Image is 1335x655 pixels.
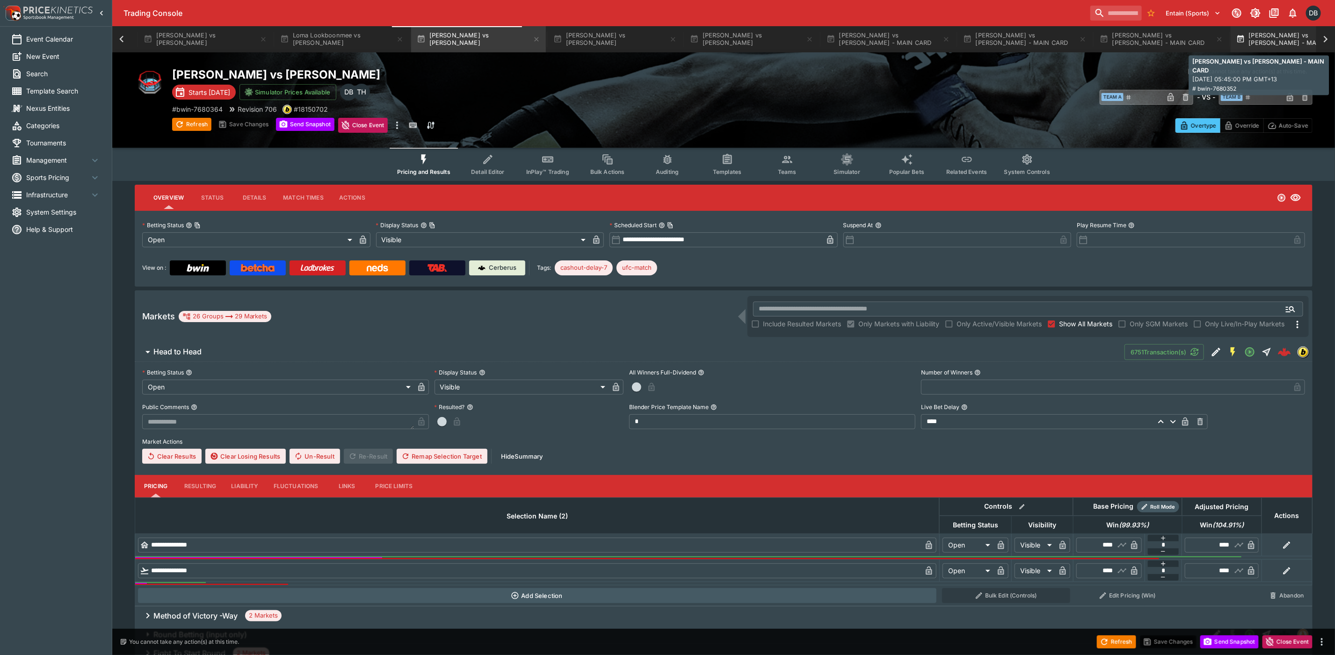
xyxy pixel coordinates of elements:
p: Overtype [1191,121,1216,130]
div: Start From [1175,118,1313,133]
label: View on : [142,260,166,275]
span: Teams [778,168,797,175]
button: Daniel Beswick [1303,3,1324,23]
button: Resulting [177,475,224,497]
h6: Method of Victory -Way [153,611,238,621]
a: c5061bd5-337f-4c6b-bad4-e64a25a52e7f [1275,343,1294,361]
img: Sportsbook Management [23,15,74,20]
span: Only SGM Markets [1130,319,1188,329]
span: Help & Support [26,224,101,234]
div: Visible [435,380,609,395]
button: Edit Pricing (Win) [1076,588,1179,603]
button: [PERSON_NAME] vs [PERSON_NAME] - MAIN CARD [958,26,1092,52]
h2: Copy To Clipboard [172,67,742,82]
button: Override [1220,118,1263,133]
img: bwin [1298,347,1308,357]
button: Round Betting (input only) [135,625,1208,644]
div: Base Pricing [1089,501,1137,512]
button: Un-Result [290,449,340,464]
div: Trading Console [123,8,1087,18]
span: Related Events [946,168,987,175]
p: Play Resume Time [1077,221,1126,229]
p: You cannot take any action(s) at this time. [129,638,239,646]
img: TabNZ [428,264,447,272]
div: Visible [1015,563,1055,578]
p: Blender Price Template Name [629,403,709,411]
button: Send Snapshot [276,118,334,131]
span: Selection Name (2) [496,511,578,522]
span: Event Calendar [26,34,101,44]
span: Template Search [26,86,101,96]
p: Copy To Clipboard [294,104,328,114]
span: Detail Editor [471,168,504,175]
span: Show All Markets [1059,319,1112,329]
p: [DATE] 05:45:00 PM GMT+13 [1193,75,1326,84]
button: Overtype [1175,118,1220,133]
p: Betting Status [142,221,184,229]
button: Betting StatusCopy To Clipboard [186,222,192,229]
button: more [1316,636,1328,648]
button: Blender Price Template Name [711,404,717,410]
button: Select Tenant [1161,6,1226,21]
div: Betting Target: cerberus [555,260,613,275]
div: Todd Henderson [353,84,370,101]
button: Clear Losing Results [205,449,286,464]
button: Notifications [1284,5,1301,22]
h6: Head to Head [153,347,202,357]
button: Play Resume Time [1128,222,1135,229]
button: [PERSON_NAME] vs [PERSON_NAME] [411,26,546,52]
button: [PERSON_NAME] vs [PERSON_NAME] [548,26,682,52]
button: Number of Winners [974,369,981,376]
div: bwin [283,105,292,114]
span: Infrastructure [26,190,89,200]
div: Event type filters [390,148,1058,181]
span: Win(104.91%) [1190,519,1254,531]
span: Win(99.93%) [1096,519,1159,531]
p: All Winners Full-Dividend [629,368,696,376]
img: Ladbrokes [300,264,334,272]
button: Copy To Clipboard [194,222,201,229]
button: Open [1241,344,1258,360]
p: Scheduled Start [609,221,657,229]
span: Team B [1221,93,1243,101]
p: Live Bet Delay [921,403,959,411]
button: Pricing [135,475,177,497]
a: Cerberus [469,260,525,275]
button: Toggle light/dark mode [1247,5,1264,22]
span: Management [26,155,89,165]
button: Documentation [1266,5,1283,22]
button: Resulted? [467,404,473,410]
button: [PERSON_NAME] vs [PERSON_NAME] - MAIN CARD [821,26,956,52]
th: Controls [939,497,1073,516]
span: System Settings [26,207,101,217]
label: Market Actions [142,435,1305,449]
svg: Visible [1290,192,1301,203]
div: Open [943,538,994,553]
button: Add Selection [138,588,937,603]
p: Copy To Clipboard [172,104,223,114]
span: Nexus Entities [26,103,101,113]
p: Suspend At [843,221,873,229]
em: ( 104.91 %) [1212,519,1244,531]
input: search [1090,6,1142,21]
button: more [392,118,403,133]
th: Actions [1262,497,1312,533]
svg: More [1292,319,1303,330]
button: Refresh [1097,635,1136,648]
button: Send Snapshot [1200,635,1259,648]
button: Suspend At [875,222,882,229]
button: Straight [1258,626,1275,643]
img: Cerberus [478,264,486,272]
div: Daniel Beswick [1306,6,1321,21]
p: Display Status [376,221,419,229]
div: Daniel Beswick [340,84,357,101]
p: Cerberus [489,263,517,273]
button: Open [1241,626,1258,643]
span: Popular Bets [889,168,924,175]
button: Connected to PK [1228,5,1245,22]
span: Tournaments [26,138,101,148]
div: bwin [1298,346,1309,358]
button: SGM Disabled [1225,626,1241,643]
button: Liability [224,475,266,497]
span: Only Active/Visible Markets [957,319,1042,329]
